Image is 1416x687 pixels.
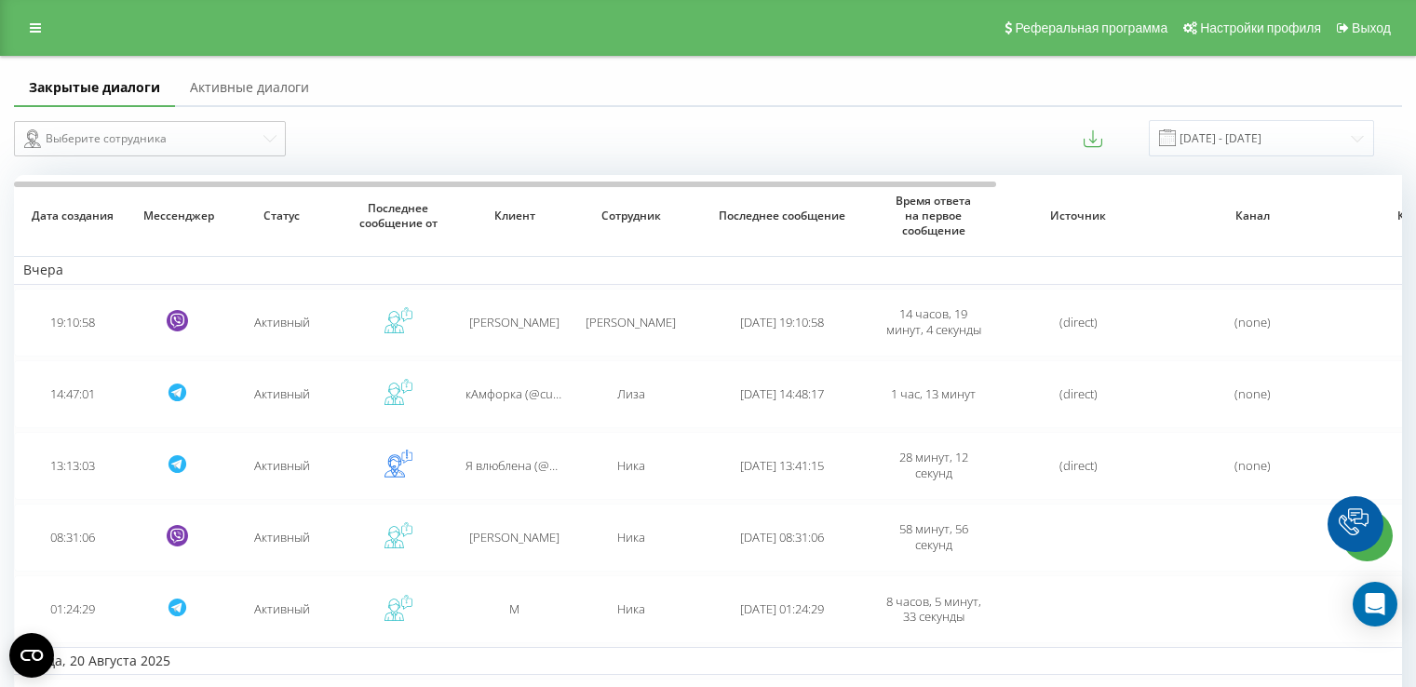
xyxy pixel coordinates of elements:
[175,70,324,107] a: Активные диалоги
[617,529,645,546] span: Ника
[875,432,991,500] td: 28 минут, 12 секунд
[617,457,645,474] span: Ника
[237,209,326,223] span: Статус
[875,289,991,357] td: 14 часов, 19 минут, 4 секунды
[167,310,188,331] svg: Viber
[223,360,340,428] td: Активный
[167,525,188,546] svg: Viber
[1234,457,1271,474] span: (none)
[469,529,560,546] span: [PERSON_NAME]
[740,314,824,330] span: [DATE] 19:10:58
[1234,314,1271,330] span: (none)
[1353,582,1397,626] div: Open Intercom Messenger
[28,209,116,223] span: Дата создания
[707,209,857,223] span: Последнее сообщение
[24,128,261,150] div: Выберите сотрудника
[1059,314,1098,330] span: (direct)
[143,209,210,223] span: Мессенджер
[740,457,824,474] span: [DATE] 13:41:15
[1015,20,1167,35] span: Реферальная программа
[740,385,824,402] span: [DATE] 14:48:17
[875,575,991,643] td: 8 часов, 5 минут, 33 секунды
[14,504,130,572] td: 08:31:06
[470,209,559,223] span: Клиент
[1059,385,1098,402] span: (direct)
[354,201,442,230] span: Последнее сообщение от
[1200,20,1321,35] span: Настройки профиля
[1182,209,1322,223] span: Канал
[14,575,130,643] td: 01:24:29
[586,314,676,330] span: [PERSON_NAME]
[1008,209,1148,223] span: Источник
[465,457,653,474] span: Я влюблена (@Natalia_3013_beriy)
[875,504,991,572] td: 58 минут, 56 секунд
[1059,457,1098,474] span: (direct)
[14,432,130,500] td: 13:13:03
[14,289,130,357] td: 19:10:58
[223,289,340,357] td: Активный
[223,504,340,572] td: Активный
[740,529,824,546] span: [DATE] 08:31:06
[617,385,645,402] span: Лиза
[875,360,991,428] td: 1 час, 13 минут
[889,194,978,237] span: Время ответа на первое сообщение
[1084,129,1102,148] button: Экспортировать сообщения
[14,360,130,428] td: 14:47:01
[1234,385,1271,402] span: (none)
[9,633,54,678] button: Open CMP widget
[587,209,675,223] span: Сотрудник
[223,432,340,500] td: Активный
[1352,20,1391,35] span: Выход
[509,600,519,617] span: M
[465,385,595,402] span: кАмфорка (@cumforca)
[740,600,824,617] span: [DATE] 01:24:29
[223,575,340,643] td: Активный
[617,600,645,617] span: Ника
[469,314,560,330] span: [PERSON_NAME]
[14,70,175,107] a: Закрытые диалоги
